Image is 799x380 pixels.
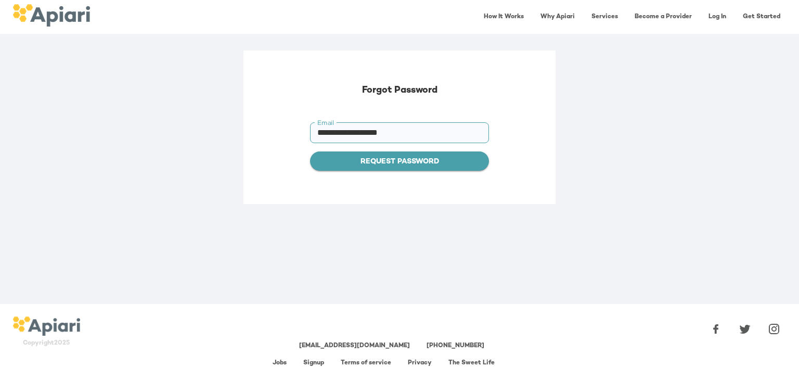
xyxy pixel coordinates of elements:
[408,360,432,366] a: Privacy
[737,6,787,28] a: Get Started
[628,6,698,28] a: Become a Provider
[12,339,80,348] div: Copyright 2025
[303,360,324,366] a: Signup
[341,360,391,366] a: Terms of service
[534,6,581,28] a: Why Apiari
[478,6,530,28] a: How It Works
[585,6,624,28] a: Services
[427,341,484,350] div: [PHONE_NUMBER]
[299,343,410,349] a: [EMAIL_ADDRESS][DOMAIN_NAME]
[448,360,495,366] a: The Sweet Life
[12,316,80,336] img: logo
[273,360,287,366] a: Jobs
[310,151,489,171] button: Request Password
[310,84,489,97] div: Forgot Password
[318,156,481,169] span: Request Password
[12,4,90,27] img: logo
[702,6,732,28] a: Log In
